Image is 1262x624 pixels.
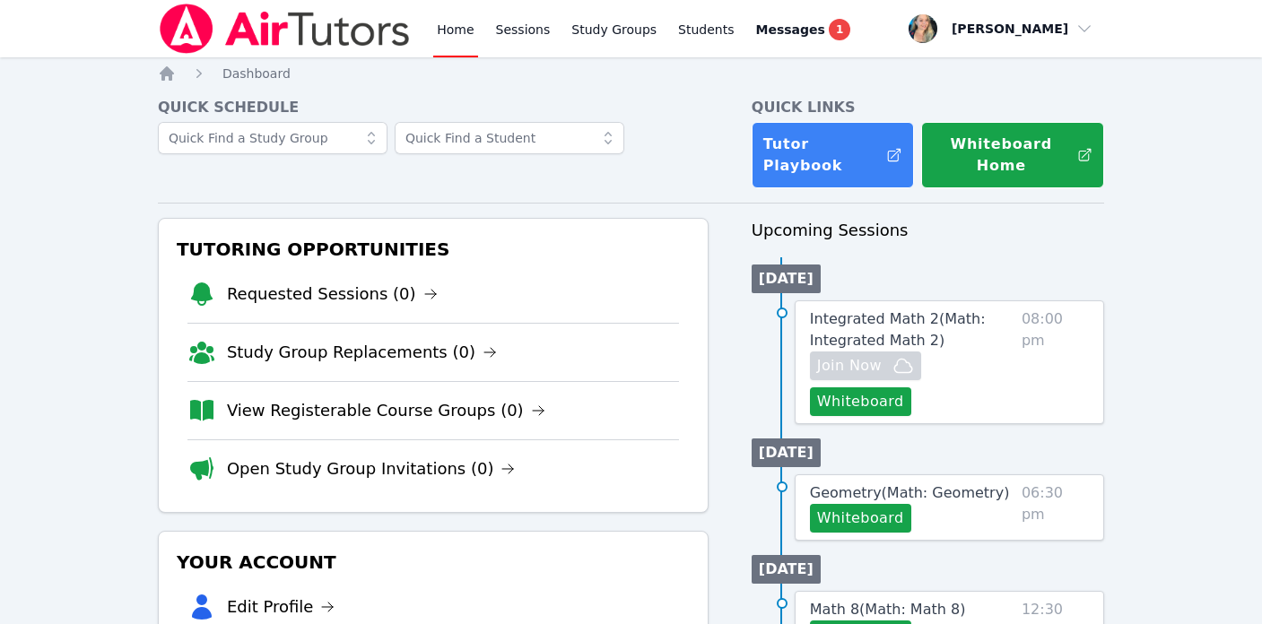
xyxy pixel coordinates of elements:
span: 1 [829,19,850,40]
span: Math 8 ( Math: Math 8 ) [810,601,966,618]
span: Dashboard [222,66,291,81]
h4: Quick Schedule [158,97,709,118]
span: Messages [756,21,825,39]
span: Geometry ( Math: Geometry ) [810,484,1010,501]
a: View Registerable Course Groups (0) [227,398,545,423]
a: Math 8(Math: Math 8) [810,599,966,620]
h3: Tutoring Opportunities [173,233,693,265]
span: 06:30 pm [1022,482,1089,533]
li: [DATE] [752,264,821,293]
span: 08:00 pm [1022,308,1089,416]
a: Study Group Replacements (0) [227,340,497,365]
a: Geometry(Math: Geometry) [810,482,1010,504]
h3: Upcoming Sessions [752,218,1104,243]
h3: Your Account [173,546,693,578]
nav: Breadcrumb [158,65,1104,82]
li: [DATE] [752,555,821,584]
a: Dashboard [222,65,291,82]
span: Join Now [817,355,882,377]
button: Whiteboard [810,387,911,416]
h4: Quick Links [752,97,1104,118]
input: Quick Find a Student [395,122,624,154]
input: Quick Find a Study Group [158,122,387,154]
button: Whiteboard [810,504,911,533]
button: Whiteboard Home [921,122,1104,188]
li: [DATE] [752,438,821,467]
button: Join Now [810,351,921,380]
a: Tutor Playbook [752,122,914,188]
img: Air Tutors [158,4,412,54]
span: Integrated Math 2 ( Math: Integrated Math 2 ) [810,310,986,349]
a: Open Study Group Invitations (0) [227,456,516,481]
a: Edit Profile [227,594,335,620]
a: Integrated Math 2(Math: Integrated Math 2) [810,308,1014,351]
a: Requested Sessions (0) [227,282,438,307]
